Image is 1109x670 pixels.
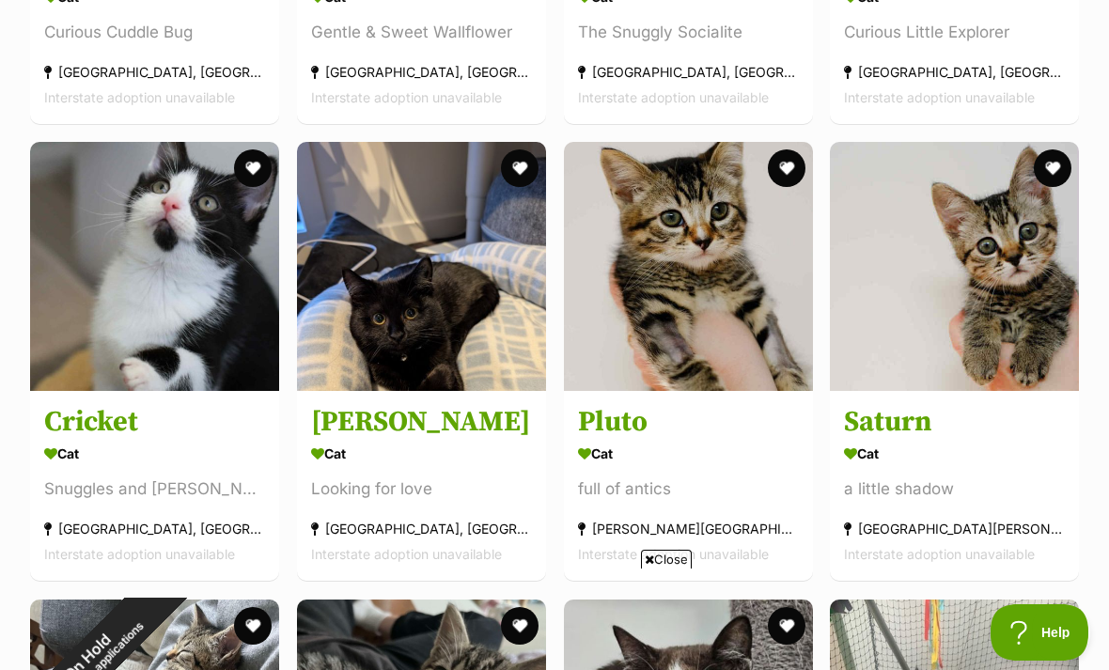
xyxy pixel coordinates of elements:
[844,517,1065,542] div: [GEOGRAPHIC_DATA][PERSON_NAME][GEOGRAPHIC_DATA]
[844,477,1065,503] div: a little shadow
[844,441,1065,468] div: Cat
[578,477,799,503] div: full of antics
[501,149,539,187] button: favourite
[844,89,1035,105] span: Interstate adoption unavailable
[578,441,799,468] div: Cat
[44,20,265,45] div: Curious Cuddle Bug
[311,547,502,563] span: Interstate adoption unavailable
[311,405,532,441] h3: [PERSON_NAME]
[311,59,532,85] div: [GEOGRAPHIC_DATA], [GEOGRAPHIC_DATA]
[844,20,1065,45] div: Curious Little Explorer
[311,20,532,45] div: Gentle & Sweet Wallflower
[991,604,1090,661] iframe: Help Scout Beacon - Open
[297,391,546,582] a: [PERSON_NAME] Cat Looking for love [GEOGRAPHIC_DATA], [GEOGRAPHIC_DATA] Interstate adoption unava...
[830,142,1079,391] img: Saturn
[830,391,1079,582] a: Saturn Cat a little shadow [GEOGRAPHIC_DATA][PERSON_NAME][GEOGRAPHIC_DATA] Interstate adoption un...
[30,142,279,391] img: Cricket
[578,405,799,441] h3: Pluto
[311,441,532,468] div: Cat
[578,517,799,542] div: [PERSON_NAME][GEOGRAPHIC_DATA]
[44,517,265,542] div: [GEOGRAPHIC_DATA], [GEOGRAPHIC_DATA]
[767,149,804,187] button: favourite
[1034,149,1071,187] button: favourite
[578,547,769,563] span: Interstate adoption unavailable
[844,547,1035,563] span: Interstate adoption unavailable
[30,391,279,582] a: Cricket Cat Snuggles and [PERSON_NAME] [GEOGRAPHIC_DATA], [GEOGRAPHIC_DATA] Interstate adoption u...
[212,576,897,661] iframe: Advertisement
[44,59,265,85] div: [GEOGRAPHIC_DATA], [GEOGRAPHIC_DATA]
[44,441,265,468] div: Cat
[578,59,799,85] div: [GEOGRAPHIC_DATA], [GEOGRAPHIC_DATA]
[564,391,813,582] a: Pluto Cat full of antics [PERSON_NAME][GEOGRAPHIC_DATA] Interstate adoption unavailable favourite
[578,20,799,45] div: The Snuggly Socialite
[311,517,532,542] div: [GEOGRAPHIC_DATA], [GEOGRAPHIC_DATA]
[311,477,532,503] div: Looking for love
[844,405,1065,441] h3: Saturn
[311,89,502,105] span: Interstate adoption unavailable
[44,477,265,503] div: Snuggles and [PERSON_NAME]
[44,547,235,563] span: Interstate adoption unavailable
[44,405,265,441] h3: Cricket
[641,550,692,569] span: Close
[297,142,546,391] img: Dora
[564,142,813,391] img: Pluto
[44,89,235,105] span: Interstate adoption unavailable
[844,59,1065,85] div: [GEOGRAPHIC_DATA], [GEOGRAPHIC_DATA]
[234,149,272,187] button: favourite
[578,89,769,105] span: Interstate adoption unavailable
